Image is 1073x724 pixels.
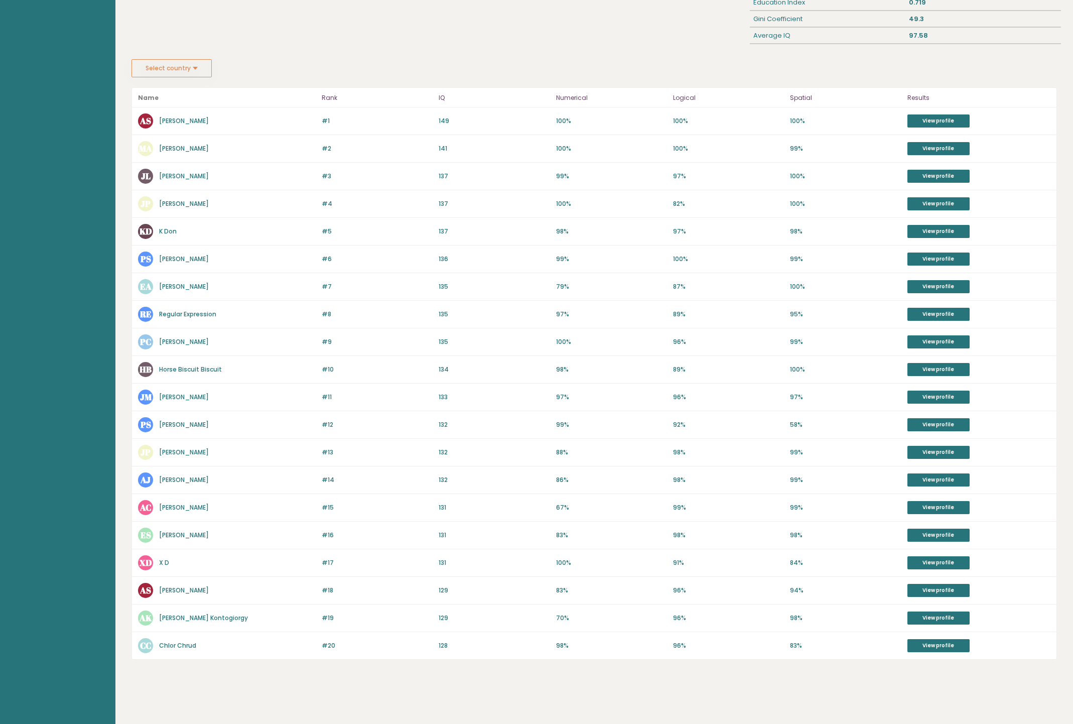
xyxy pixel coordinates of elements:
p: 132 [439,475,550,485]
text: PS [140,419,151,430]
a: [PERSON_NAME] [159,393,209,401]
text: JP [141,446,151,458]
p: Results [907,92,1050,104]
a: View profile [907,418,970,431]
a: [PERSON_NAME] [159,531,209,539]
p: 67% [556,503,667,512]
p: 98% [673,531,784,540]
p: 100% [556,116,667,126]
a: View profile [907,280,970,293]
p: 99% [790,144,901,153]
p: 89% [673,310,784,319]
p: 97% [673,227,784,236]
a: View profile [907,142,970,155]
p: #4 [322,199,433,208]
p: 98% [673,475,784,485]
p: 96% [673,393,784,402]
a: View profile [907,335,970,348]
p: 131 [439,531,550,540]
p: 100% [556,558,667,567]
p: 86% [556,475,667,485]
p: 97% [790,393,901,402]
p: 100% [790,172,901,181]
p: 88% [556,448,667,457]
a: View profile [907,197,970,210]
p: 135 [439,282,550,291]
text: AJ [140,474,151,486]
p: 99% [790,503,901,512]
a: View profile [907,501,970,514]
p: 99% [556,420,667,429]
p: #18 [322,586,433,595]
p: 82% [673,199,784,208]
p: 91% [673,558,784,567]
a: [PERSON_NAME] [159,420,209,429]
p: 132 [439,448,550,457]
a: Chlor Chrud [159,641,196,650]
p: Spatial [790,92,901,104]
text: MA [139,143,152,154]
p: 97% [556,393,667,402]
a: [PERSON_NAME] [159,255,209,263]
p: 133 [439,393,550,402]
text: EA [140,281,152,292]
a: [PERSON_NAME] [159,116,209,125]
a: View profile [907,363,970,376]
p: #1 [322,116,433,126]
div: 97.58 [905,28,1061,44]
div: Gini Coefficient [750,11,905,27]
p: 99% [790,255,901,264]
a: [PERSON_NAME] [159,172,209,180]
p: #9 [322,337,433,346]
p: 100% [556,199,667,208]
div: 49.3 [905,11,1061,27]
p: 96% [673,337,784,346]
p: 137 [439,199,550,208]
p: 99% [790,448,901,457]
p: 136 [439,255,550,264]
p: #2 [322,144,433,153]
p: Logical [673,92,784,104]
p: Numerical [556,92,667,104]
text: XD [139,557,152,568]
p: #6 [322,255,433,264]
p: #11 [322,393,433,402]
div: Average IQ [750,28,905,44]
p: #19 [322,614,433,623]
a: View profile [907,446,970,459]
p: 100% [673,144,784,153]
p: #17 [322,558,433,567]
p: 100% [556,337,667,346]
p: 98% [556,227,667,236]
a: View profile [907,225,970,238]
a: View profile [907,114,970,128]
a: View profile [907,253,970,266]
p: 99% [556,255,667,264]
p: 87% [673,282,784,291]
p: 100% [790,116,901,126]
a: View profile [907,473,970,487]
p: 98% [556,365,667,374]
a: [PERSON_NAME] [159,448,209,456]
p: 79% [556,282,667,291]
p: 96% [673,641,784,650]
a: View profile [907,556,970,569]
button: Select country [131,59,212,77]
p: 131 [439,558,550,567]
text: CC [140,640,152,651]
text: AS [140,115,151,127]
p: 100% [673,116,784,126]
p: 134 [439,365,550,374]
p: 137 [439,172,550,181]
p: 135 [439,310,550,319]
a: View profile [907,170,970,183]
p: 100% [790,282,901,291]
p: #16 [322,531,433,540]
p: 89% [673,365,784,374]
a: View profile [907,639,970,652]
text: AC [140,502,152,513]
p: 137 [439,227,550,236]
text: JM [140,391,152,403]
p: #20 [322,641,433,650]
p: 99% [790,337,901,346]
